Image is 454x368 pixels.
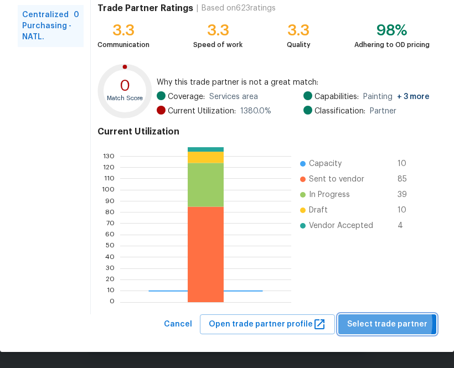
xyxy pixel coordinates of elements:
[309,220,373,231] span: Vendor Accepted
[97,3,193,14] h4: Trade Partner Ratings
[97,126,430,137] h4: Current Utilization
[159,314,197,335] button: Cancel
[398,189,415,200] span: 39
[398,220,415,231] span: 4
[105,231,115,238] text: 60
[209,318,326,331] span: Open trade partner profile
[106,265,115,271] text: 30
[202,3,276,14] div: Based on 623 ratings
[363,91,430,102] span: Painting
[314,91,359,102] span: Capabilities:
[240,106,271,117] span: 1380.0 %
[103,164,115,170] text: 120
[200,314,335,335] button: Open trade partner profile
[157,77,430,88] span: Why this trade partner is not a great match:
[193,39,243,50] div: Speed of work
[97,25,149,36] div: 3.3
[97,39,149,50] div: Communication
[370,106,396,117] span: Partner
[338,314,436,335] button: Select trade partner
[105,253,115,260] text: 40
[347,318,427,331] span: Select trade partner
[105,209,115,215] text: 80
[309,189,350,200] span: In Progress
[193,25,243,36] div: 3.3
[107,95,143,101] text: Match Score
[103,153,115,159] text: 130
[106,276,115,283] text: 20
[193,3,202,14] div: |
[354,25,430,36] div: 98%
[74,9,79,43] span: 0
[104,175,115,182] text: 110
[168,91,205,102] span: Coverage:
[398,205,415,216] span: 10
[102,186,115,193] text: 100
[105,198,115,204] text: 90
[398,174,415,185] span: 85
[397,93,430,101] span: + 3 more
[164,318,192,331] span: Cancel
[168,106,236,117] span: Current Utilization:
[209,91,258,102] span: Services area
[309,174,364,185] span: Sent to vendor
[106,242,115,249] text: 50
[287,25,311,36] div: 3.3
[314,106,365,117] span: Classification:
[309,205,328,216] span: Draft
[106,220,115,226] text: 70
[22,9,74,43] span: Centralized Purchasing - NATL.
[110,298,115,305] text: 0
[354,39,430,50] div: Adhering to OD pricing
[309,158,342,169] span: Capacity
[398,158,415,169] span: 10
[287,39,311,50] div: Quality
[120,79,130,94] text: 0
[107,287,115,294] text: 10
